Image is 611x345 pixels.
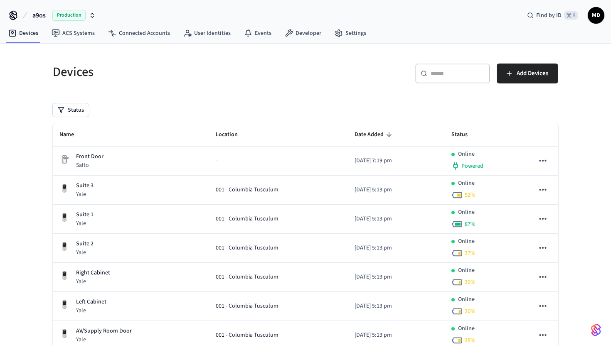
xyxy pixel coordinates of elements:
span: Location [216,128,249,141]
img: Yale Assure Touchscreen Wifi Smart Lock, Satin Nickel, Front [59,300,69,310]
span: Date Added [355,128,394,141]
p: Online [458,295,475,304]
span: Production [52,10,86,21]
p: [DATE] 5:13 pm [355,186,438,194]
p: Online [458,150,475,159]
p: [DATE] 5:13 pm [355,331,438,340]
p: Suite 1 [76,210,94,219]
p: [DATE] 5:13 pm [355,302,438,311]
p: Online [458,208,475,217]
span: Add Devices [517,68,548,79]
p: [DATE] 5:13 pm [355,273,438,281]
img: Yale Assure Touchscreen Wifi Smart Lock, Satin Nickel, Front [59,213,69,223]
p: Front Door [76,152,103,161]
a: Settings [328,26,373,41]
span: - [216,157,217,165]
span: 001 - Columbia Tusculum [216,186,278,194]
button: Status [53,103,89,117]
p: Yale [76,306,106,315]
div: Find by ID⌘ K [520,8,584,23]
button: Add Devices [497,64,558,83]
span: Status [451,128,478,141]
a: Developer [278,26,328,41]
p: Online [458,179,475,188]
p: Online [458,324,475,333]
span: 87 % [465,220,475,228]
p: [DATE] 7:19 pm [355,157,438,165]
span: 001 - Columbia Tusculum [216,215,278,223]
p: Yale [76,277,110,286]
img: Yale Assure Touchscreen Wifi Smart Lock, Satin Nickel, Front [59,184,69,193]
img: Yale Assure Touchscreen Wifi Smart Lock, Satin Nickel, Front [59,271,69,281]
span: a9os [32,10,46,20]
img: Yale Assure Touchscreen Wifi Smart Lock, Satin Nickel, Front [59,242,69,252]
img: SeamLogoGradient.69752ec5.svg [591,323,601,337]
img: Yale Assure Touchscreen Wifi Smart Lock, Satin Nickel, Front [59,329,69,339]
p: Suite 2 [76,240,94,248]
a: Devices [2,26,45,41]
span: MD [589,8,604,23]
span: 001 - Columbia Tusculum [216,244,278,252]
span: ⌘ K [564,11,578,20]
p: Online [458,266,475,275]
a: Connected Accounts [101,26,177,41]
h5: Devices [53,64,301,81]
p: Salto [76,161,103,169]
span: Name [59,128,85,141]
p: Yale [76,219,94,228]
p: Yale [76,335,132,344]
span: 52 % [465,191,475,199]
span: 37 % [465,249,475,257]
span: 35 % [465,336,475,345]
p: Yale [76,190,94,198]
a: User Identities [177,26,237,41]
p: Yale [76,248,94,257]
span: 001 - Columbia Tusculum [216,302,278,311]
a: Events [237,26,278,41]
p: AV/Supply Room Door [76,327,132,335]
p: Suite 3 [76,181,94,190]
a: ACS Systems [45,26,101,41]
span: Find by ID [536,11,562,20]
p: [DATE] 5:13 pm [355,244,438,252]
span: 30 % [465,278,475,286]
span: 001 - Columbia Tusculum [216,273,278,281]
p: Right Cabinet [76,269,110,277]
img: Placeholder Lock Image [59,154,69,164]
span: Powered [461,162,483,170]
p: Online [458,237,475,246]
p: [DATE] 5:13 pm [355,215,438,223]
span: 30 % [465,307,475,316]
span: 001 - Columbia Tusculum [216,331,278,340]
p: Left Cabinet [76,298,106,306]
button: MD [588,7,604,24]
